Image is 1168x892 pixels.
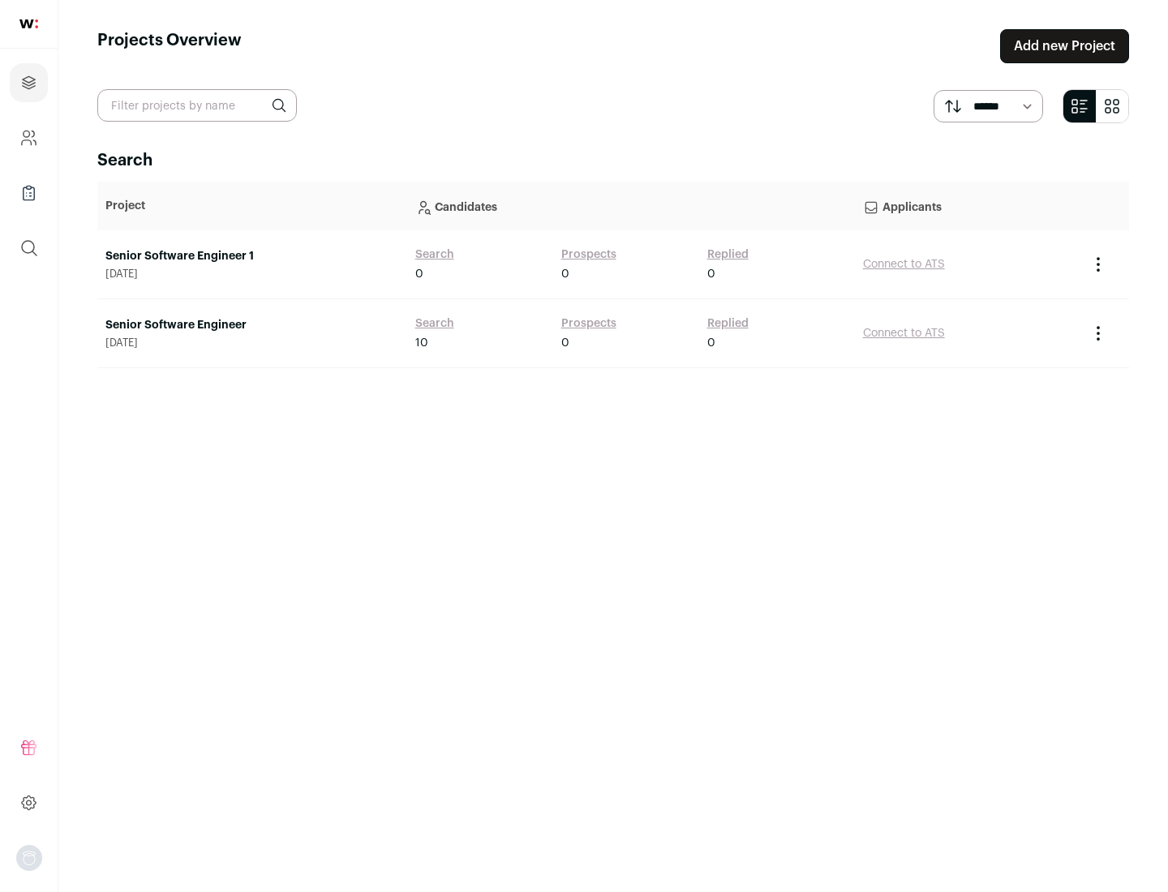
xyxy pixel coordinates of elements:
[415,190,847,222] p: Candidates
[415,266,423,282] span: 0
[561,315,616,332] a: Prospects
[561,335,569,351] span: 0
[10,174,48,212] a: Company Lists
[415,315,454,332] a: Search
[561,266,569,282] span: 0
[1089,324,1108,343] button: Project Actions
[105,198,399,214] p: Project
[415,247,454,263] a: Search
[16,845,42,871] img: nopic.png
[415,335,428,351] span: 10
[863,328,945,339] a: Connect to ATS
[1000,29,1129,63] a: Add new Project
[1089,255,1108,274] button: Project Actions
[105,268,399,281] span: [DATE]
[19,19,38,28] img: wellfound-shorthand-0d5821cbd27db2630d0214b213865d53afaa358527fdda9d0ea32b1df1b89c2c.svg
[105,317,399,333] a: Senior Software Engineer
[105,248,399,264] a: Senior Software Engineer 1
[10,118,48,157] a: Company and ATS Settings
[707,266,715,282] span: 0
[707,315,749,332] a: Replied
[10,63,48,102] a: Projects
[707,247,749,263] a: Replied
[97,29,242,63] h1: Projects Overview
[105,337,399,350] span: [DATE]
[863,259,945,270] a: Connect to ATS
[863,190,1072,222] p: Applicants
[707,335,715,351] span: 0
[16,845,42,871] button: Open dropdown
[97,89,297,122] input: Filter projects by name
[561,247,616,263] a: Prospects
[97,149,1129,172] h2: Search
